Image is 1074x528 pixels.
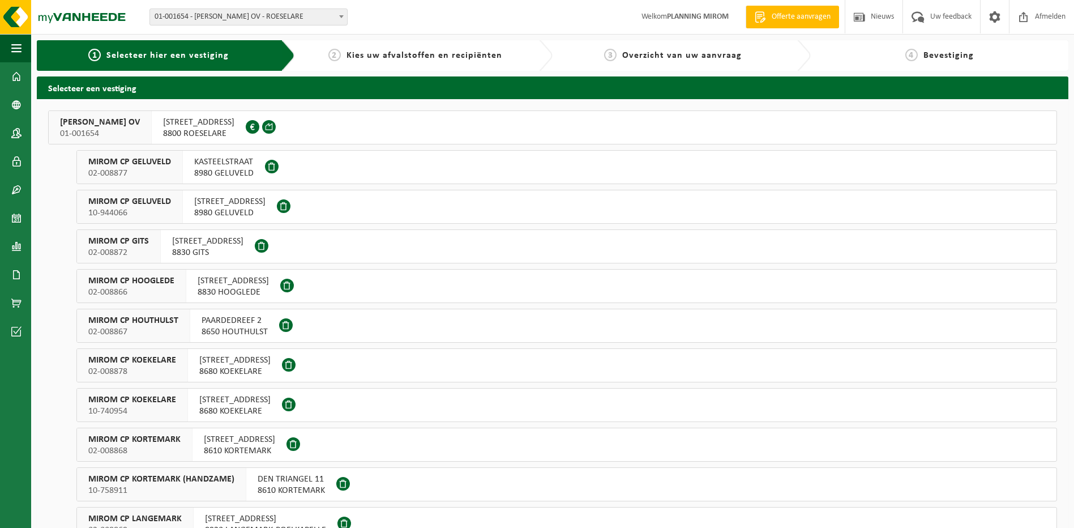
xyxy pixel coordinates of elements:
span: [STREET_ADDRESS] [198,275,269,287]
span: 01-001654 - MIROM ROESELARE OV - ROESELARE [150,9,347,25]
span: 02-008867 [88,326,178,338]
span: 8830 GITS [172,247,243,258]
button: MIROM CP GELUVELD 02-008877 KASTEELSTRAAT8980 GELUVELD [76,150,1057,184]
span: Selecteer hier een vestiging [106,51,229,60]
span: [STREET_ADDRESS] [205,513,326,525]
span: 8800 ROESELARE [163,128,234,139]
span: KASTEELSTRAAT [194,156,254,168]
span: MIROM CP HOOGLEDE [88,275,174,287]
span: 8980 GELUVELD [194,168,254,179]
button: [PERSON_NAME] OV 01-001654 [STREET_ADDRESS]8800 ROESELARE [48,110,1057,144]
span: 1 [88,49,101,61]
span: 4 [905,49,918,61]
span: MIROM CP GELUVELD [88,196,171,207]
span: 2 [328,49,341,61]
span: 02-008878 [88,366,176,377]
span: DEN TRIANGEL 11 [258,474,325,485]
span: 10-740954 [88,406,176,417]
span: Overzicht van uw aanvraag [622,51,742,60]
span: 10-944066 [88,207,171,219]
span: [STREET_ADDRESS] [194,196,266,207]
span: MIROM CP KORTEMARK (HANDZAME) [88,474,234,485]
span: Kies uw afvalstoffen en recipiënten [346,51,502,60]
span: MIROM CP KOEKELARE [88,355,176,366]
span: Bevestiging [923,51,974,60]
span: Offerte aanvragen [769,11,833,23]
a: Offerte aanvragen [746,6,839,28]
span: 01-001654 [60,128,140,139]
span: 8680 KOEKELARE [199,406,271,417]
span: MIROM CP GELUVELD [88,156,171,168]
span: 02-008866 [88,287,174,298]
span: 8980 GELUVELD [194,207,266,219]
span: MIROM CP GITS [88,236,149,247]
span: [STREET_ADDRESS] [163,117,234,128]
button: MIROM CP KORTEMARK (HANDZAME) 10-758911 DEN TRIANGEL 118610 KORTEMARK [76,467,1057,501]
button: MIROM CP KOEKELARE 02-008878 [STREET_ADDRESS]8680 KOEKELARE [76,348,1057,382]
span: 02-008877 [88,168,171,179]
span: 8680 KOEKELARE [199,366,271,377]
strong: PLANNING MIROM [667,12,729,21]
span: 02-008868 [88,445,181,457]
span: MIROM CP LANGEMARK [88,513,182,525]
span: 3 [604,49,617,61]
button: MIROM CP HOUTHULST 02-008867 PAARDEDREEF 28650 HOUTHULST [76,309,1057,343]
span: [PERSON_NAME] OV [60,117,140,128]
button: MIROM CP KOEKELARE 10-740954 [STREET_ADDRESS]8680 KOEKELARE [76,388,1057,422]
span: 8610 KORTEMARK [204,445,275,457]
span: 8830 HOOGLEDE [198,287,269,298]
span: [STREET_ADDRESS] [172,236,243,247]
span: 8650 HOUTHULST [202,326,268,338]
span: 8610 KORTEMARK [258,485,325,496]
span: PAARDEDREEF 2 [202,315,268,326]
span: MIROM CP KOEKELARE [88,394,176,406]
span: [STREET_ADDRESS] [204,434,275,445]
span: 02-008872 [88,247,149,258]
span: MIROM CP KORTEMARK [88,434,181,445]
h2: Selecteer een vestiging [37,76,1068,99]
button: MIROM CP GITS 02-008872 [STREET_ADDRESS]8830 GITS [76,229,1057,263]
span: 01-001654 - MIROM ROESELARE OV - ROESELARE [149,8,348,25]
button: MIROM CP HOOGLEDE 02-008866 [STREET_ADDRESS]8830 HOOGLEDE [76,269,1057,303]
span: 10-758911 [88,485,234,496]
button: MIROM CP GELUVELD 10-944066 [STREET_ADDRESS]8980 GELUVELD [76,190,1057,224]
button: MIROM CP KORTEMARK 02-008868 [STREET_ADDRESS]8610 KORTEMARK [76,428,1057,462]
span: [STREET_ADDRESS] [199,394,271,406]
span: [STREET_ADDRESS] [199,355,271,366]
span: MIROM CP HOUTHULST [88,315,178,326]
